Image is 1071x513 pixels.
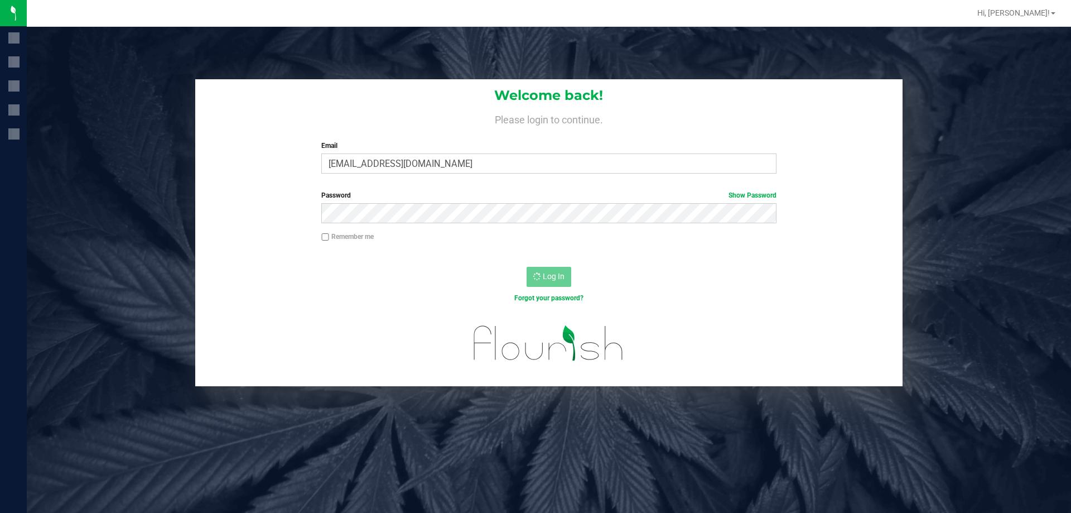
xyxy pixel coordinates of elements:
[514,294,583,302] a: Forgot your password?
[321,233,329,241] input: Remember me
[527,267,571,287] button: Log In
[195,88,903,103] h1: Welcome back!
[321,232,374,242] label: Remember me
[729,191,776,199] a: Show Password
[543,272,565,281] span: Log In
[321,141,776,151] label: Email
[977,8,1050,17] span: Hi, [PERSON_NAME]!
[460,315,637,372] img: flourish_logo.svg
[11,424,45,457] iframe: Resource center
[195,112,903,125] h4: Please login to continue.
[321,191,351,199] span: Password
